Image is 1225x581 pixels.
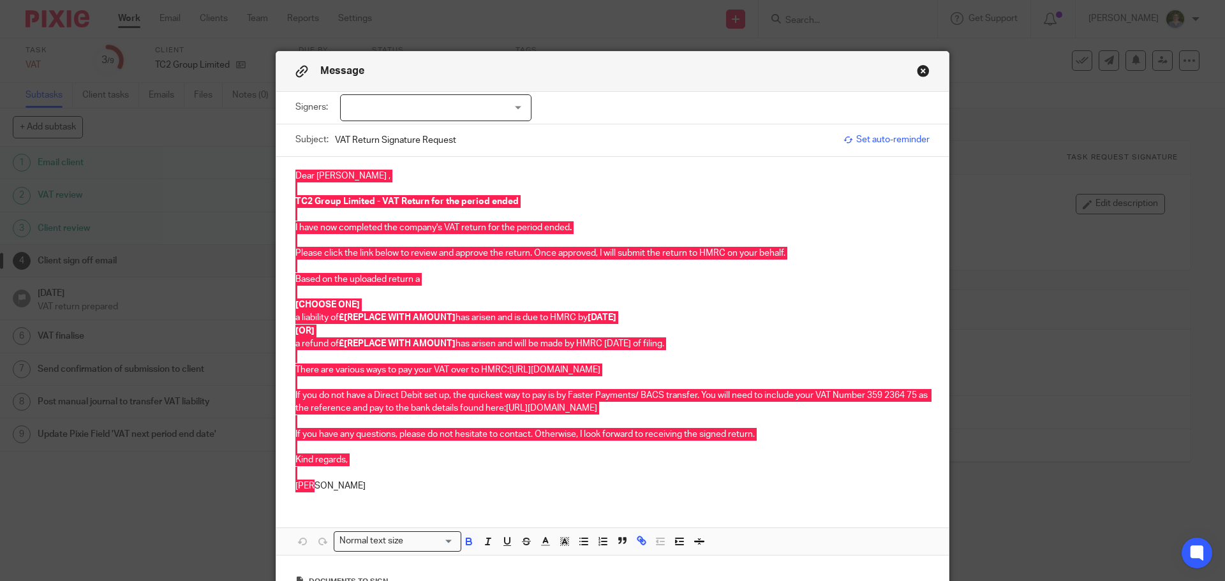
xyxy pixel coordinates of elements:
span: Set auto-reminder [843,133,930,146]
p: a refund of has arisen and will be made by HMRC [DATE] of filing. [295,337,930,350]
div: Search for option [334,531,461,551]
strong: TC2 Group Limited - VAT Return for the period ended [295,197,519,206]
strong: [OR] [295,327,315,335]
a: [URL][DOMAIN_NAME] [506,404,597,413]
p: Dear [PERSON_NAME] , [295,170,930,182]
strong: [CHOOSE ONE] [295,300,360,309]
strong: [DATE] [588,313,616,322]
label: Signers: [295,101,334,114]
span: Normal text size [337,534,406,548]
p: I have now completed the company's VAT return for the period ended [295,221,930,234]
p: Please click the link below to review and approve the return. Once approved, I will submit the re... [295,247,930,260]
strong: £[REPLACE WITH AMOUNT] [339,313,456,322]
label: Subject: [295,133,329,146]
p: Based on the uploaded return a [295,273,930,286]
strong: £[REPLACE WITH AMOUNT] [339,339,456,348]
p: If you do not have a Direct Debit set up, the quickest way to pay is by Faster Payments/ BACS tra... [295,389,930,415]
p: [PERSON_NAME] [295,480,930,492]
strong: . [570,223,572,232]
a: [URL][DOMAIN_NAME] [509,365,600,374]
p: There are various ways to pay your VAT over to HMRC: [295,364,930,376]
p: If you have any questions, please do not hesitate to contact. Otherwise, I look forward to receiv... [295,428,930,441]
input: Search for option [408,534,454,548]
p: a liability of has arisen and is due to HMRC by [295,311,930,324]
p: Kind regards, [295,453,930,466]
